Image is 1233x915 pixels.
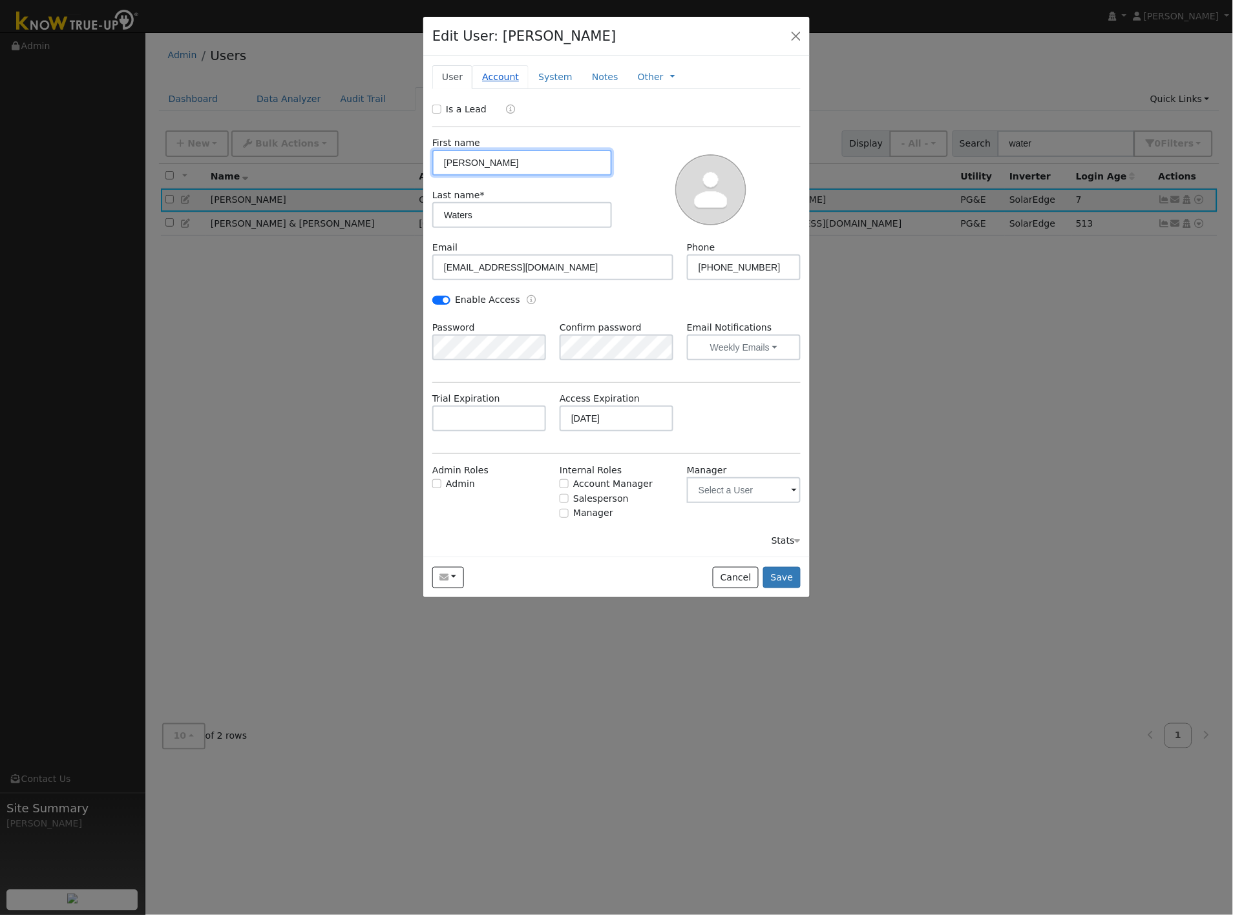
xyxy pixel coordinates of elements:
[432,105,441,114] input: Is a Lead
[480,190,485,200] span: Required
[763,567,801,589] button: Save
[432,321,475,334] label: Password
[432,567,464,589] button: michaelwaters808@gmail.com
[432,392,500,406] label: Trial Expiration
[432,65,472,89] a: User
[432,464,489,477] label: Admin Roles
[527,293,536,308] a: Enable Access
[713,567,759,589] button: Cancel
[529,65,582,89] a: System
[582,65,628,89] a: Notes
[446,103,487,116] label: Is a Lead
[560,509,569,518] input: Manager
[432,26,616,46] h4: Edit User: [PERSON_NAME]
[432,136,480,150] label: First name
[687,241,715,254] label: Phone
[638,70,664,84] a: Other
[560,321,642,334] label: Confirm password
[446,477,475,491] label: Admin
[573,492,629,506] label: Salesperson
[687,321,801,334] label: Email Notifications
[432,241,458,254] label: Email
[560,494,569,503] input: Salesperson
[560,392,640,406] label: Access Expiration
[432,479,441,488] input: Admin
[573,477,653,491] label: Account Manager
[560,479,569,488] input: Account Manager
[455,293,520,307] label: Enable Access
[496,103,515,118] a: Lead
[687,334,801,360] button: Weekly Emails
[573,506,613,520] label: Manager
[560,464,622,477] label: Internal Roles
[772,534,801,548] div: Stats
[432,189,485,202] label: Last name
[687,477,801,503] input: Select a User
[472,65,529,89] a: Account
[687,464,727,477] label: Manager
